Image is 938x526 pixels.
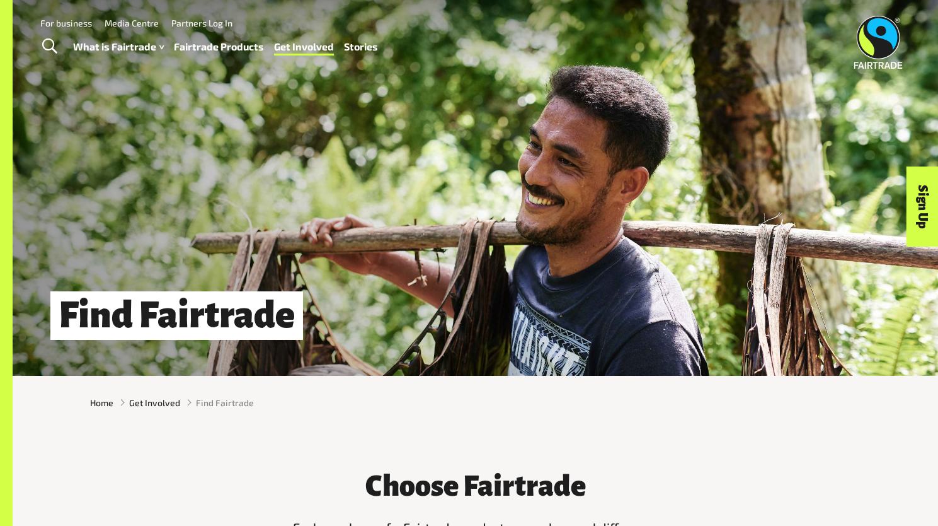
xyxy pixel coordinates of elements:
[40,18,92,28] a: For business
[854,16,903,69] img: Fairtrade Australia New Zealand logo
[73,38,164,56] a: What is Fairtrade
[105,18,159,28] a: Media Centre
[129,396,180,409] a: Get Involved
[196,396,254,409] span: Find Fairtrade
[287,470,665,502] h3: Choose Fairtrade
[90,396,113,409] a: Home
[344,38,378,56] a: Stories
[34,31,65,62] a: Toggle Search
[174,38,264,56] a: Fairtrade Products
[171,18,232,28] a: Partners Log In
[50,291,303,340] h1: Find Fairtrade
[274,38,334,56] a: Get Involved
